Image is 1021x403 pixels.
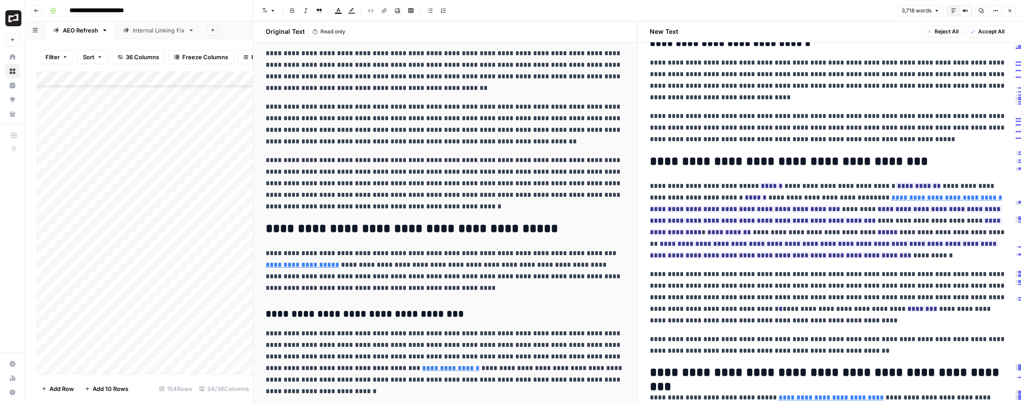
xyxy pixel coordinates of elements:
a: Your Data [5,107,20,121]
button: Add 10 Rows [79,382,134,396]
button: Help + Support [5,385,20,399]
button: Freeze Columns [168,50,234,64]
div: AEO Refresh [63,26,98,35]
span: 3,718 words [902,7,931,15]
span: Read only [320,28,345,36]
span: Freeze Columns [182,53,228,61]
button: Add Row [36,382,79,396]
button: Reject All [923,26,963,37]
a: Opportunities [5,93,20,107]
div: 24/36 Columns [196,382,253,396]
button: Row Height [238,50,289,64]
a: Home [5,50,20,64]
button: 36 Columns [112,50,165,64]
span: Accept All [978,28,1005,36]
span: Reject All [935,28,959,36]
span: Filter [45,53,60,61]
div: 154 Rows [156,382,196,396]
a: Settings [5,357,20,371]
a: AEO Refresh [45,21,115,39]
span: Add 10 Rows [93,384,128,393]
a: Usage [5,371,20,385]
button: Filter [40,50,74,64]
span: Add Row [49,384,74,393]
a: Insights [5,78,20,93]
a: Internal Linking Fix [115,21,202,39]
span: Sort [83,53,94,61]
button: 3,718 words [898,5,943,16]
button: Accept All [966,26,1009,37]
div: Internal Linking Fix [133,26,185,35]
a: Browse [5,64,20,78]
img: Brex Logo [5,10,21,26]
h2: Original Text [260,27,305,36]
button: Workspace: Brex [5,7,20,29]
h2: New Text [650,27,678,36]
span: 36 Columns [126,53,159,61]
button: Sort [77,50,108,64]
